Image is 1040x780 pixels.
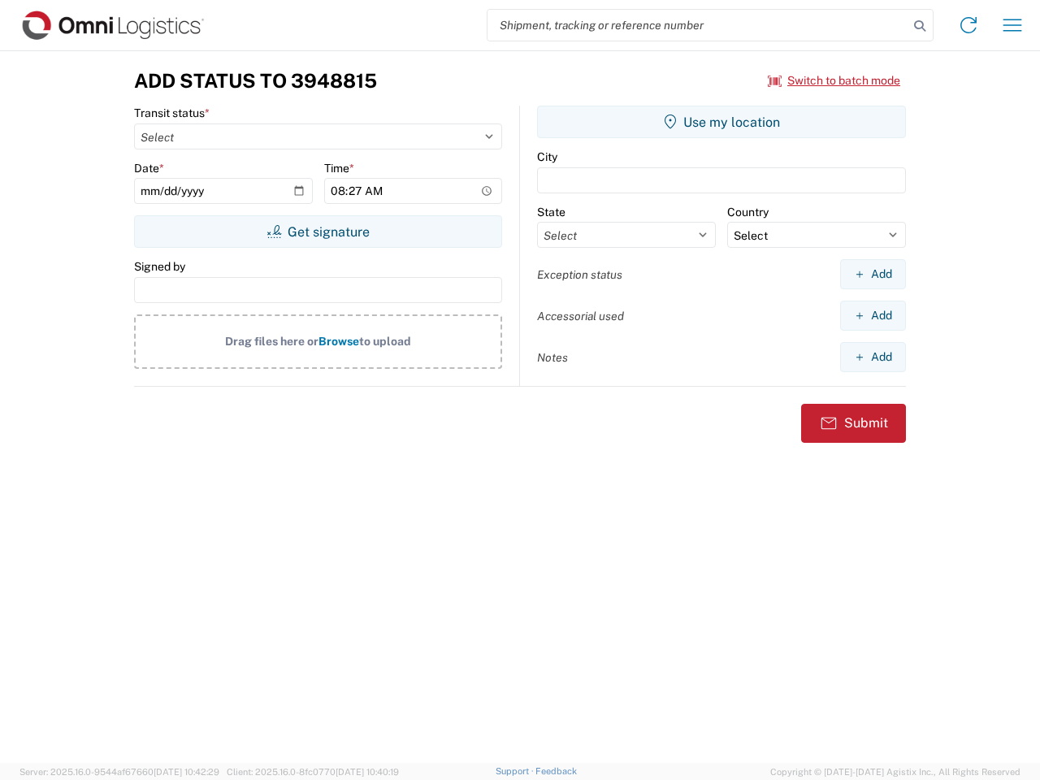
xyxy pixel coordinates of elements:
[134,106,210,120] label: Transit status
[134,259,185,274] label: Signed by
[535,766,577,776] a: Feedback
[496,766,536,776] a: Support
[154,767,219,777] span: [DATE] 10:42:29
[318,335,359,348] span: Browse
[537,205,565,219] label: State
[324,161,354,175] label: Time
[134,215,502,248] button: Get signature
[336,767,399,777] span: [DATE] 10:40:19
[768,67,900,94] button: Switch to batch mode
[537,106,906,138] button: Use my location
[840,301,906,331] button: Add
[487,10,908,41] input: Shipment, tracking or reference number
[537,149,557,164] label: City
[537,309,624,323] label: Accessorial used
[537,267,622,282] label: Exception status
[840,342,906,372] button: Add
[537,350,568,365] label: Notes
[840,259,906,289] button: Add
[359,335,411,348] span: to upload
[134,69,377,93] h3: Add Status to 3948815
[227,767,399,777] span: Client: 2025.16.0-8fc0770
[770,765,1020,779] span: Copyright © [DATE]-[DATE] Agistix Inc., All Rights Reserved
[801,404,906,443] button: Submit
[225,335,318,348] span: Drag files here or
[134,161,164,175] label: Date
[727,205,769,219] label: Country
[19,767,219,777] span: Server: 2025.16.0-9544af67660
